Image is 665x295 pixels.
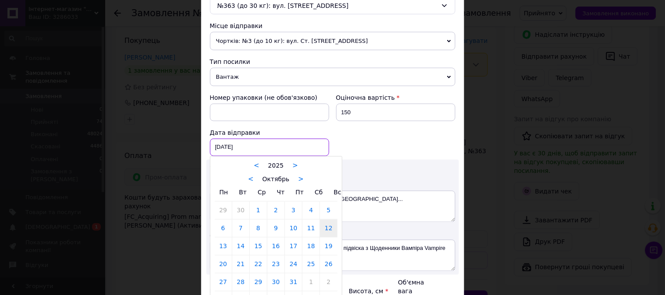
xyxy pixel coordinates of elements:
[250,220,267,237] a: 8
[295,189,304,196] span: Пт
[292,162,298,170] a: >
[232,256,249,273] a: 21
[250,274,267,291] a: 29
[232,238,249,255] a: 14
[232,274,249,291] a: 28
[232,220,249,237] a: 7
[285,202,302,219] a: 3
[267,256,284,273] a: 23
[277,189,285,196] span: Чт
[215,238,232,255] a: 13
[285,220,302,237] a: 10
[232,202,249,219] a: 30
[302,220,320,237] a: 11
[268,162,284,169] span: 2025
[320,220,337,237] a: 12
[320,238,337,255] a: 19
[254,162,260,170] a: <
[215,274,232,291] a: 27
[250,238,267,255] a: 15
[263,176,290,183] span: Октябрь
[302,256,320,273] a: 25
[267,220,284,237] a: 9
[285,274,302,291] a: 31
[315,189,323,196] span: Сб
[320,202,337,219] a: 5
[220,189,228,196] span: Пн
[302,238,320,255] a: 18
[250,256,267,273] a: 22
[285,256,302,273] a: 24
[267,274,284,291] a: 30
[258,189,266,196] span: Ср
[285,238,302,255] a: 17
[298,176,304,183] a: >
[267,202,284,219] a: 2
[215,256,232,273] a: 20
[215,220,232,237] a: 6
[320,274,337,291] a: 2
[302,202,320,219] a: 4
[302,274,320,291] a: 1
[334,189,341,196] span: Вс
[215,202,232,219] a: 29
[248,176,254,183] a: <
[267,238,284,255] a: 16
[320,256,337,273] a: 26
[239,189,247,196] span: Вт
[250,202,267,219] a: 1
